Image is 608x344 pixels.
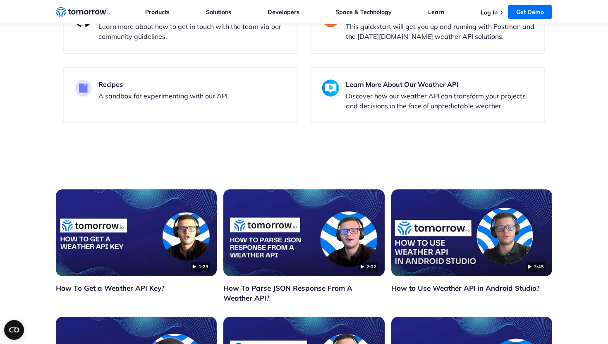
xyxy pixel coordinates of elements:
a: Learn [428,8,444,16]
p: How To Parse JSON Response From A Weather API? [223,283,384,303]
p: How To Get a Weather API Key? [56,283,217,293]
a: Click to watch the testimonial, How to Use Weather API in Android Studio? [391,189,552,276]
p: A sandbox for experimenting with our API. [98,91,229,101]
span: 2:02 [359,262,378,272]
img: video thumbnail [391,189,552,276]
a: Space & Technology [335,8,392,16]
img: video thumbnail [56,189,217,276]
span: 3:45 [526,262,546,272]
a: Get Demo [508,5,552,19]
a: Click to watch the testimonial, How To Get a Weather API Key? [56,189,217,276]
h3: Recipes [98,79,229,89]
a: Learn More About Our Weather API Discover how our weather API can transform your projects and dec... [311,67,545,123]
a: Developers [268,8,299,16]
h3: Learn More About Our Weather API [346,79,538,89]
a: Home link [56,6,110,18]
span: 1:23 [191,262,210,272]
p: Learn more about how to get in touch with the team via our community guidelines. [98,21,290,41]
button: Open CMP widget [4,320,24,340]
a: Products [145,8,170,16]
a: Log In [481,9,498,16]
p: How to Use Weather API in Android Studio? [391,283,552,293]
p: Discover how our weather API can transform your projects and decisions in the face of unpredictab... [346,91,538,111]
a: Click to watch the testimonial, How To Parse JSON Response From A Weather API? [223,189,384,276]
a: Recipes A sandbox for experimenting with our API. [63,67,297,123]
img: video thumbnail [223,189,384,276]
p: This quickstart will get you up and running with Postman and the [DATE][DOMAIN_NAME] weather API ... [346,21,538,41]
a: Solutions [206,8,231,16]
